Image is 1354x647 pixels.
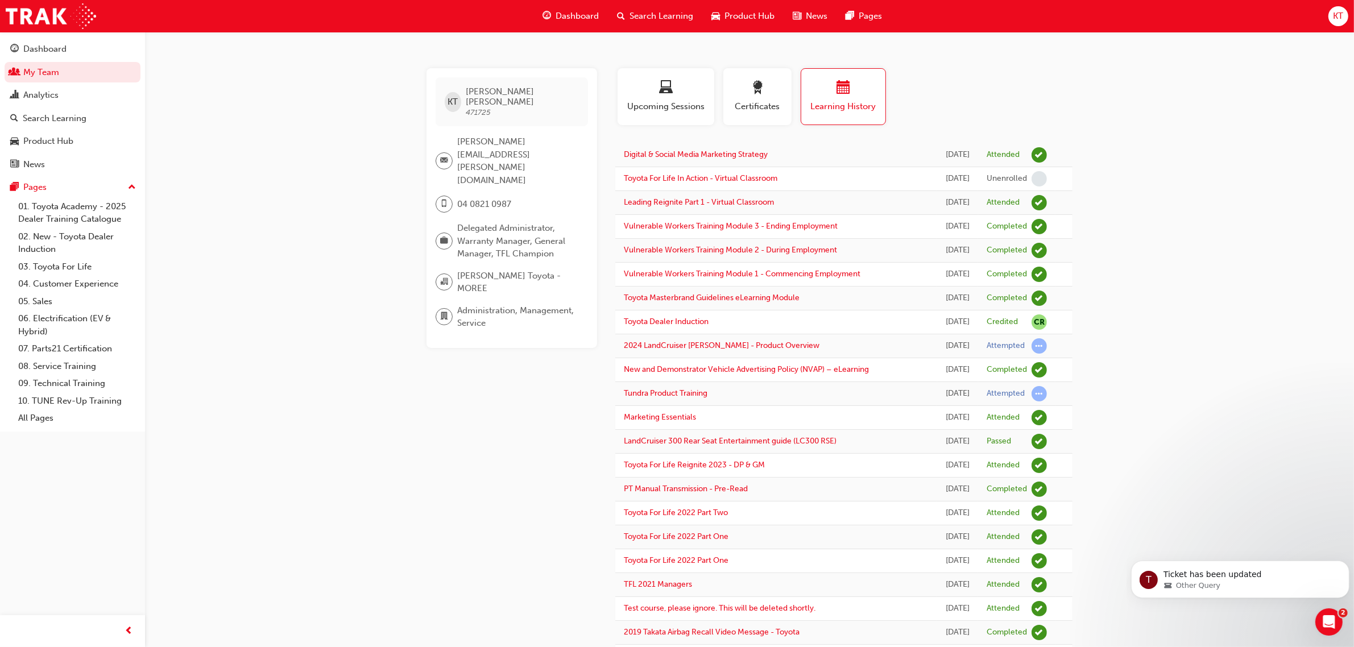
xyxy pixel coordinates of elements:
div: Completed [987,293,1027,304]
span: 471725 [466,107,491,117]
a: 04. Customer Experience [14,275,140,293]
div: Attended [987,555,1020,566]
div: Thu Oct 06 2022 01:00:00 GMT+1100 (Australian Eastern Daylight Time) [946,507,970,520]
button: Upcoming Sessions [618,68,714,125]
a: 02. New - Toyota Dealer Induction [14,228,140,258]
span: learningRecordVerb_ATTEND-icon [1032,410,1047,425]
span: briefcase-icon [440,234,448,248]
div: Completed [987,245,1027,256]
a: search-iconSearch Learning [608,5,702,28]
span: 04 0821 0987 [457,198,511,211]
button: DashboardMy TeamAnalyticsSearch LearningProduct HubNews [5,36,140,177]
div: Attended [987,508,1020,519]
a: Toyota For Life 2022 Part Two [624,508,728,517]
span: [PERSON_NAME][EMAIL_ADDRESS][PERSON_NAME][DOMAIN_NAME] [457,135,579,186]
span: people-icon [10,68,19,78]
span: email-icon [440,154,448,168]
div: Thu Jul 14 2022 00:00:00 GMT+1000 (Australian Eastern Standard Time) [946,530,970,544]
a: LandCruiser 300 Rear Seat Entertainment guide (LC300 RSE) [624,436,837,446]
a: Vulnerable Workers Training Module 2 - During Employment [624,245,837,255]
div: Wed Jul 10 2024 14:11:19 GMT+1000 (Australian Eastern Standard Time) [946,387,970,400]
div: Attended [987,150,1020,160]
span: null-icon [1032,314,1047,330]
span: Upcoming Sessions [626,100,706,113]
span: learningRecordVerb_COMPLETE-icon [1032,625,1047,640]
div: Tue Sep 09 2025 09:47:58 GMT+1000 (Australian Eastern Standard Time) [946,172,970,185]
a: Toyota Masterbrand Guidelines eLearning Module [624,293,800,302]
a: Toyota For Life 2022 Part One [624,555,728,565]
div: Tue Aug 06 2024 12:48:05 GMT+1000 (Australian Eastern Standard Time) [946,363,970,376]
span: pages-icon [846,9,854,23]
span: News [806,10,827,23]
span: Delegated Administrator, Warranty Manager, General Manager, TFL Champion [457,222,579,260]
div: Search Learning [23,112,86,125]
div: Thu Jul 14 2022 00:00:00 GMT+1000 (Australian Eastern Standard Time) [946,554,970,567]
div: Dashboard [23,43,67,56]
span: 2 [1339,608,1348,617]
img: Trak [6,3,96,29]
button: Pages [5,177,140,198]
a: pages-iconPages [837,5,891,28]
a: Search Learning [5,108,140,129]
span: laptop-icon [659,81,673,96]
a: 2024 LandCruiser [PERSON_NAME] - Product Overview [624,341,819,350]
a: Product Hub [5,131,140,152]
a: Tundra Product Training [624,388,707,398]
span: learningRecordVerb_ATTEND-icon [1032,553,1047,569]
div: Product Hub [23,135,73,148]
a: Toyota For Life 2022 Part One [624,532,728,541]
a: 08. Service Training [14,358,140,375]
div: Attended [987,579,1020,590]
button: KT [1328,6,1348,26]
div: Mon May 26 2025 16:25:09 GMT+1000 (Australian Eastern Standard Time) [946,268,970,281]
span: learningRecordVerb_ATTEMPT-icon [1032,386,1047,401]
span: [PERSON_NAME] Toyota - MOREE [457,269,579,295]
span: Dashboard [556,10,599,23]
div: Completed [987,364,1027,375]
span: award-icon [751,81,764,96]
a: 2019 Takata Airbag Recall Video Message - Toyota [624,627,800,637]
div: Wed May 26 2021 00:00:00 GMT+1000 (Australian Eastern Standard Time) [946,578,970,591]
div: Mon May 26 2025 16:54:00 GMT+1000 (Australian Eastern Standard Time) [946,244,970,257]
div: Completed [987,627,1027,638]
span: learningRecordVerb_ATTEND-icon [1032,458,1047,473]
span: search-icon [617,9,625,23]
a: Toyota Dealer Induction [624,317,709,326]
span: learningRecordVerb_ATTEND-icon [1032,195,1047,210]
span: learningRecordVerb_ATTEND-icon [1032,529,1047,545]
a: Dashboard [5,39,140,60]
div: Mon May 26 2025 17:12:35 GMT+1000 (Australian Eastern Standard Time) [946,220,970,233]
span: learningRecordVerb_COMPLETE-icon [1032,243,1047,258]
span: Pages [859,10,882,23]
div: Attended [987,603,1020,614]
div: Pages [23,181,47,194]
a: Digital & Social Media Marketing Strategy [624,150,768,159]
span: news-icon [10,160,19,170]
a: Vulnerable Workers Training Module 3 - Ending Employment [624,221,838,231]
a: TFL 2021 Managers [624,579,692,589]
div: Attended [987,197,1020,208]
span: mobile-icon [440,197,448,211]
div: Wed Jun 18 2025 14:00:00 GMT+1000 (Australian Eastern Standard Time) [946,196,970,209]
div: Attempted [987,341,1025,351]
div: Wed Dec 04 2019 01:00:00 GMT+1100 (Australian Eastern Daylight Time) [946,626,970,639]
span: learningRecordVerb_ATTEND-icon [1032,601,1047,616]
a: Leading Reignite Part 1 - Virtual Classroom [624,197,774,207]
span: learningRecordVerb_ATTEND-icon [1032,577,1047,592]
span: learningRecordVerb_COMPLETE-icon [1032,219,1047,234]
span: pages-icon [10,183,19,193]
div: Passed [987,436,1011,447]
a: Toyota For Life Reignite 2023 - DP & GM [624,460,765,470]
span: news-icon [793,9,801,23]
span: organisation-icon [440,275,448,289]
span: guage-icon [543,9,551,23]
div: Attempted [987,388,1025,399]
div: Completed [987,484,1027,495]
span: Administration, Management, Service [457,304,579,330]
a: car-iconProduct Hub [702,5,784,28]
a: news-iconNews [784,5,837,28]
